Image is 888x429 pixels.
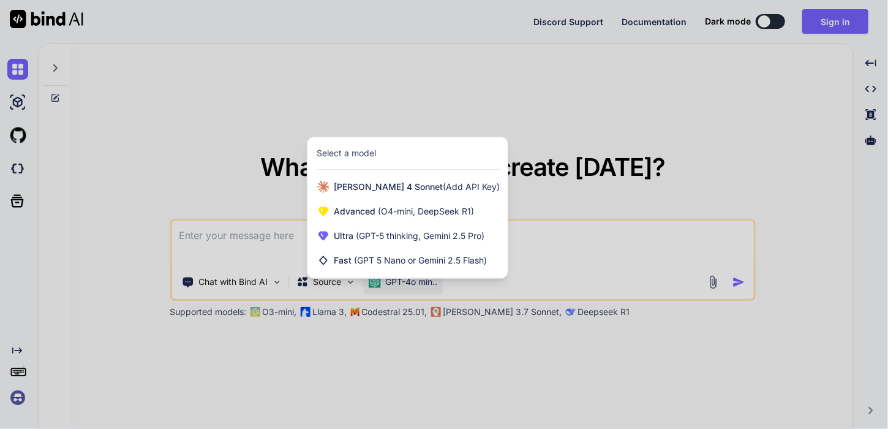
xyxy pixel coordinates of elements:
span: [PERSON_NAME] 4 Sonnet [334,181,500,193]
div: Select a model [317,147,377,159]
span: (Add API Key) [443,181,500,192]
span: Ultra [334,230,485,242]
span: Fast [334,254,487,267]
span: Advanced [334,205,475,218]
span: (GPT 5 Nano or Gemini 2.5 Flash) [355,255,487,265]
span: (O4-mini, DeepSeek R1) [376,206,475,216]
span: (GPT-5 thinking, Gemini 2.5 Pro) [354,230,485,241]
